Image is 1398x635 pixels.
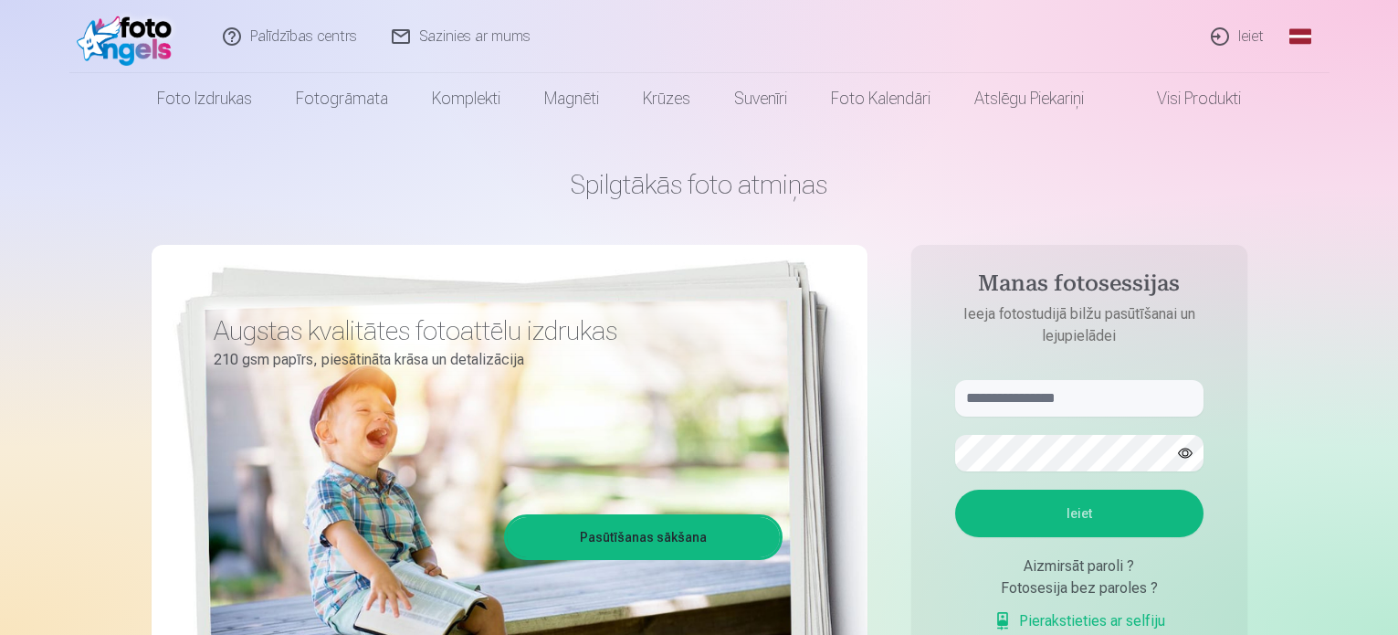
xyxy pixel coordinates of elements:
[993,610,1165,632] a: Pierakstieties ar selfiju
[214,314,769,347] h3: Augstas kvalitātes fotoattēlu izdrukas
[135,73,274,124] a: Foto izdrukas
[1106,73,1263,124] a: Visi produkti
[712,73,809,124] a: Suvenīri
[507,517,780,557] a: Pasūtīšanas sākšana
[937,303,1222,347] p: Ieeja fotostudijā bilžu pasūtīšanai un lejupielādei
[410,73,522,124] a: Komplekti
[955,490,1204,537] button: Ieiet
[955,556,1204,577] div: Aizmirsāt paroli ?
[809,73,952,124] a: Foto kalendāri
[214,347,769,373] p: 210 gsm papīrs, piesātināta krāsa un detalizācija
[955,577,1204,599] div: Fotosesija bez paroles ?
[522,73,621,124] a: Magnēti
[152,168,1247,201] h1: Spilgtākās foto atmiņas
[952,73,1106,124] a: Atslēgu piekariņi
[274,73,410,124] a: Fotogrāmata
[77,7,182,66] img: /fa1
[937,270,1222,303] h4: Manas fotosessijas
[621,73,712,124] a: Krūzes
